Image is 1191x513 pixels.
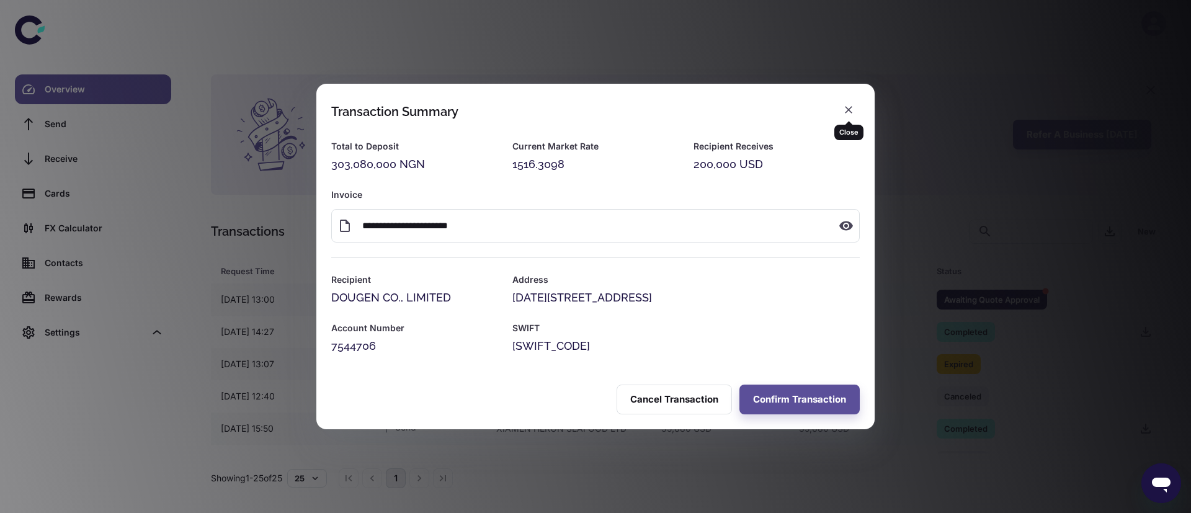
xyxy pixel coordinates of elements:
[694,156,860,173] div: 200,000 USD
[512,156,679,173] div: 1516.3098
[331,321,497,335] h6: Account Number
[834,125,863,140] div: Close
[512,337,860,355] div: [SWIFT_CODE]
[331,273,497,287] h6: Recipient
[331,289,497,306] div: DOUGEN CO., LIMITED
[331,188,860,202] h6: Invoice
[512,140,679,153] h6: Current Market Rate
[512,321,860,335] h6: SWIFT
[512,289,860,306] div: [DATE][STREET_ADDRESS]
[1141,463,1181,503] iframe: Button to launch messaging window
[331,140,497,153] h6: Total to Deposit
[739,385,860,414] button: Confirm Transaction
[694,140,860,153] h6: Recipient Receives
[617,385,732,414] button: Cancel Transaction
[331,156,497,173] div: 303,080,000 NGN
[331,104,458,119] div: Transaction Summary
[512,273,860,287] h6: Address
[331,337,497,355] div: 7544706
